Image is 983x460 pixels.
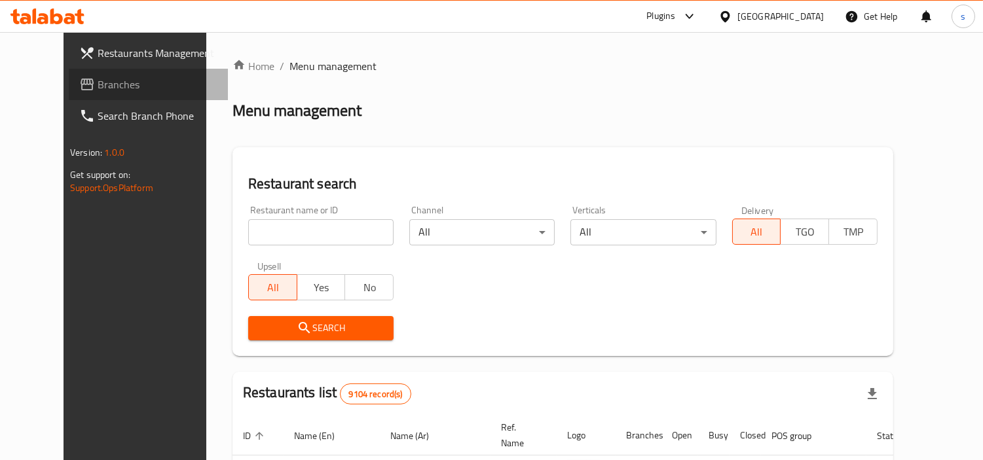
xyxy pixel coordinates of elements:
span: All [254,278,292,297]
span: Get support on: [70,166,130,183]
h2: Restaurant search [248,174,878,194]
span: Yes [303,278,341,297]
input: Search for restaurant name or ID.. [248,219,394,245]
h2: Menu management [232,100,362,121]
span: Status [877,428,919,444]
span: 1.0.0 [104,144,124,161]
span: Restaurants Management [98,45,217,61]
span: ID [243,428,268,444]
button: All [248,274,297,300]
a: Home [232,58,274,74]
span: TMP [834,222,872,241]
button: Search [248,316,394,340]
div: Total records count [340,383,411,404]
span: All [738,222,776,241]
button: TGO [780,219,829,245]
li: / [280,58,284,74]
th: Busy [698,416,730,455]
label: Delivery [741,205,774,215]
button: Yes [297,274,346,300]
span: No [350,278,388,297]
span: s [961,9,965,24]
span: Ref. Name [501,419,541,451]
div: All [570,219,716,245]
span: Menu management [289,58,377,74]
th: Open [661,416,698,455]
label: Upsell [257,261,282,270]
th: Branches [616,416,661,455]
a: Branches [69,69,228,100]
a: Support.OpsPlatform [70,179,153,196]
nav: breadcrumb [232,58,893,74]
th: Closed [730,416,761,455]
div: [GEOGRAPHIC_DATA] [737,9,824,24]
span: Name (En) [294,428,352,444]
a: Restaurants Management [69,37,228,69]
span: POS group [771,428,828,444]
div: All [409,219,555,245]
span: Version: [70,144,102,161]
span: TGO [786,222,824,241]
span: Branches [98,77,217,92]
div: Plugins [646,9,675,24]
span: Search [259,320,383,336]
button: All [732,219,781,245]
span: Name (Ar) [390,428,446,444]
span: Search Branch Phone [98,108,217,124]
button: No [344,274,394,300]
button: TMP [828,219,878,245]
th: Logo [557,416,616,455]
a: Search Branch Phone [69,100,228,132]
h2: Restaurants list [243,383,411,404]
span: 9104 record(s) [341,388,410,400]
div: Export file [857,378,888,410]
